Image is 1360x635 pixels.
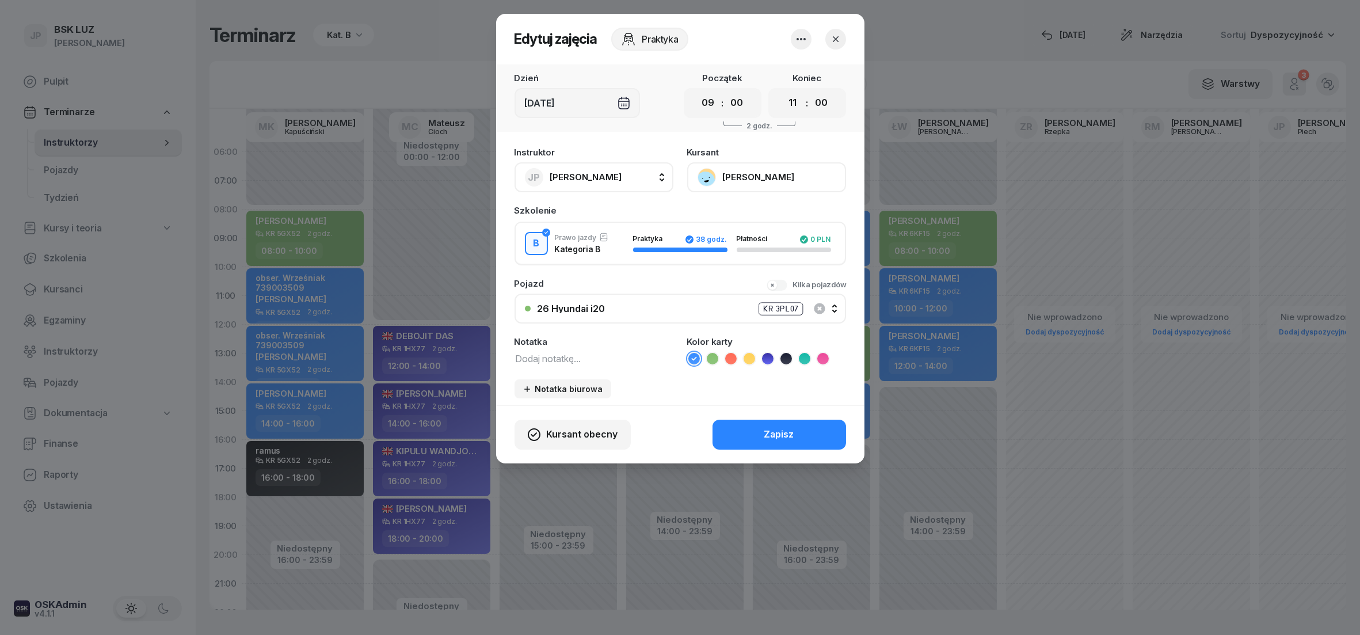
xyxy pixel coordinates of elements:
[523,384,603,394] div: Notatka biurowa
[764,427,794,442] div: Zapisz
[687,162,846,192] button: [PERSON_NAME]
[538,304,605,313] div: 26 Hyundai i20
[759,302,803,315] div: KR 3PL07
[515,379,611,398] button: Notatka biurowa
[528,173,540,182] span: JP
[550,172,622,182] span: [PERSON_NAME]
[793,279,846,291] div: Kilka pojazdów
[547,427,618,442] span: Kursant obecny
[767,279,846,291] button: Kilka pojazdów
[721,96,723,110] div: :
[515,420,631,450] button: Kursant obecny
[713,420,846,450] button: Zapisz
[515,30,597,48] h2: Edytuj zajęcia
[806,96,808,110] div: :
[515,162,673,192] button: JP[PERSON_NAME]
[515,294,846,324] button: 26 Hyundai i20KR 3PL07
